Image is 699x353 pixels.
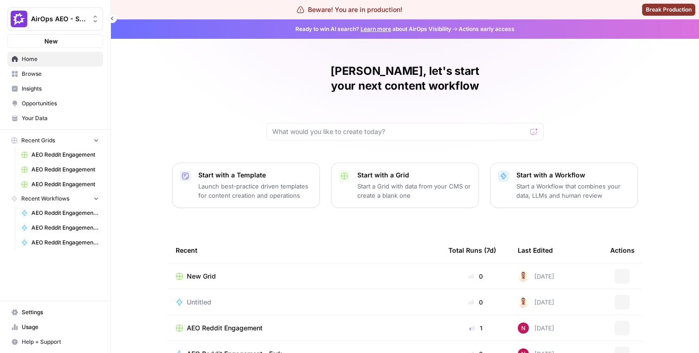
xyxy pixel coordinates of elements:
[361,25,391,32] a: Learn more
[7,320,103,335] a: Usage
[357,182,471,200] p: Start a Grid with data from your CMS or create a blank one
[518,271,529,282] img: n02y6dxk2kpdk487jkjae1zkvp35
[22,338,99,346] span: Help + Support
[357,170,471,180] p: Start with a Grid
[22,55,99,63] span: Home
[31,238,99,247] span: AEO Reddit Engagement - Fork
[31,180,99,189] span: AEO Reddit Engagement
[31,151,99,159] span: AEO Reddit Engagement
[17,147,103,162] a: AEO Reddit Engagement
[22,85,99,93] span: Insights
[198,182,312,200] p: Launch best-practice driven templates for content creation and operations
[610,237,635,263] div: Actions
[22,70,99,78] span: Browse
[176,323,434,333] a: AEO Reddit Engagement
[518,323,554,334] div: [DATE]
[198,170,312,180] p: Start with a Template
[297,5,402,14] div: Beware! You are in production!
[17,162,103,177] a: AEO Reddit Engagement
[31,165,99,174] span: AEO Reddit Engagement
[187,323,263,333] span: AEO Reddit Engagement
[17,220,103,235] a: AEO Reddit Engagement - Fork
[22,323,99,331] span: Usage
[516,170,630,180] p: Start with a Workflow
[7,67,103,81] a: Browse
[11,11,27,27] img: AirOps AEO - Single Brand (Gong) Logo
[518,323,529,334] img: 809rsgs8fojgkhnibtwc28oh1nli
[7,192,103,206] button: Recent Workflows
[176,298,434,307] a: Untitled
[7,52,103,67] a: Home
[187,298,211,307] span: Untitled
[21,136,55,145] span: Recent Grids
[22,99,99,108] span: Opportunities
[176,272,434,281] a: New Grid
[518,237,553,263] div: Last Edited
[516,182,630,200] p: Start a Workflow that combines your data, LLMs and human review
[7,81,103,96] a: Insights
[331,163,479,208] button: Start with a GridStart a Grid with data from your CMS or create a blank one
[7,34,103,48] button: New
[17,235,103,250] a: AEO Reddit Engagement - Fork
[172,163,320,208] button: Start with a TemplateLaunch best-practice driven templates for content creation and operations
[187,272,216,281] span: New Grid
[459,25,515,33] span: Actions early access
[7,134,103,147] button: Recent Grids
[7,111,103,126] a: Your Data
[448,298,503,307] div: 0
[448,237,496,263] div: Total Runs (7d)
[7,7,103,30] button: Workspace: AirOps AEO - Single Brand (Gong)
[22,114,99,122] span: Your Data
[642,4,695,16] button: Break Production
[518,297,554,308] div: [DATE]
[22,308,99,316] span: Settings
[44,37,58,46] span: New
[448,272,503,281] div: 0
[448,323,503,333] div: 1
[7,335,103,349] button: Help + Support
[266,64,544,93] h1: [PERSON_NAME], let's start your next content workflow
[176,237,434,263] div: Recent
[31,14,87,24] span: AirOps AEO - Single Brand (Gong)
[21,195,69,203] span: Recent Workflows
[646,6,692,14] span: Break Production
[31,209,99,217] span: AEO Reddit Engagement - Fork
[17,177,103,192] a: AEO Reddit Engagement
[518,271,554,282] div: [DATE]
[7,305,103,320] a: Settings
[518,297,529,308] img: n02y6dxk2kpdk487jkjae1zkvp35
[490,163,638,208] button: Start with a WorkflowStart a Workflow that combines your data, LLMs and human review
[295,25,451,33] span: Ready to win AI search? about AirOps Visibility
[17,206,103,220] a: AEO Reddit Engagement - Fork
[7,96,103,111] a: Opportunities
[31,224,99,232] span: AEO Reddit Engagement - Fork
[272,127,527,136] input: What would you like to create today?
